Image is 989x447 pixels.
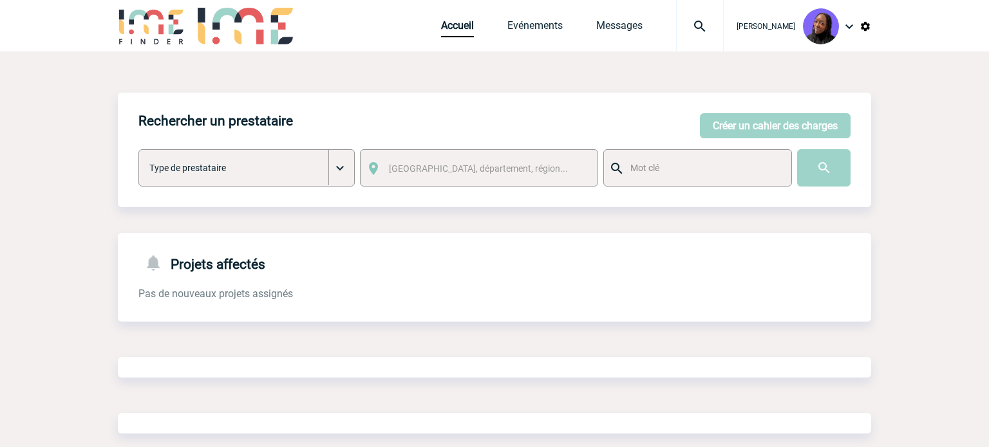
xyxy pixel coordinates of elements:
a: Evénements [507,19,563,37]
img: IME-Finder [118,8,185,44]
h4: Rechercher un prestataire [138,113,293,129]
a: Accueil [441,19,474,37]
span: [PERSON_NAME] [737,22,795,31]
a: Messages [596,19,643,37]
input: Submit [797,149,851,187]
span: Pas de nouveaux projets assignés [138,287,293,300]
h4: Projets affectés [138,253,265,272]
span: [GEOGRAPHIC_DATA], département, région... [389,163,568,174]
input: Mot clé [627,160,780,176]
img: 131349-0.png [803,8,839,44]
img: notifications-24-px-g.png [144,253,171,272]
